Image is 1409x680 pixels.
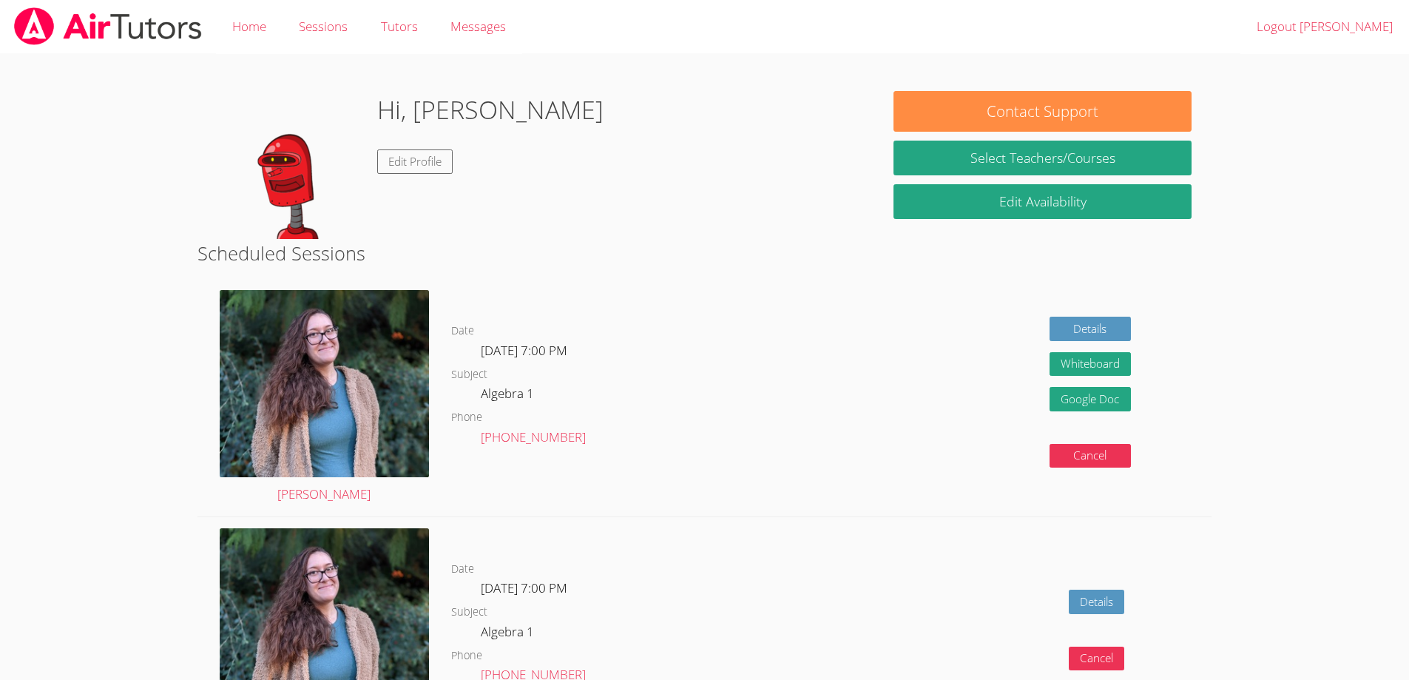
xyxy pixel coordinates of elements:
[377,149,453,174] a: Edit Profile
[377,91,604,129] h1: Hi, [PERSON_NAME]
[481,579,567,596] span: [DATE] 7:00 PM
[220,290,429,477] img: avatar.png
[1069,647,1124,671] button: Cancel
[451,322,474,340] dt: Date
[451,647,482,665] dt: Phone
[1069,590,1124,614] a: Details
[481,622,537,647] dd: Algebra 1
[481,428,586,445] a: [PHONE_NUMBER]
[1050,387,1131,411] a: Google Doc
[1050,444,1131,468] button: Cancel
[451,560,474,579] dt: Date
[220,290,429,505] a: [PERSON_NAME]
[1050,317,1131,341] a: Details
[197,239,1212,267] h2: Scheduled Sessions
[13,7,203,45] img: airtutors_banner-c4298cdbf04f3fff15de1276eac7730deb9818008684d7c2e4769d2f7ddbe033.png
[451,366,487,384] dt: Subject
[451,408,482,427] dt: Phone
[217,91,365,239] img: default.png
[451,603,487,622] dt: Subject
[1050,352,1131,377] button: Whiteboard
[450,18,506,35] span: Messages
[893,184,1191,219] a: Edit Availability
[893,91,1191,132] button: Contact Support
[481,383,537,408] dd: Algebra 1
[893,141,1191,175] a: Select Teachers/Courses
[481,342,567,359] span: [DATE] 7:00 PM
